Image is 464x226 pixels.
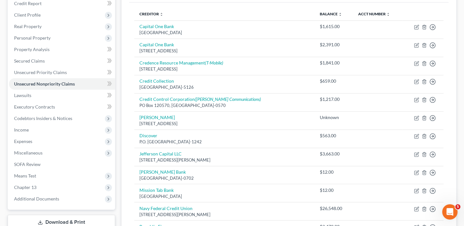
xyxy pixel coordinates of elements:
[14,104,55,109] span: Executory Contracts
[14,162,41,167] span: SOFA Review
[320,96,348,102] div: $1,217.00
[320,41,348,48] div: $2,391.00
[320,78,348,84] div: $659.00
[320,187,348,193] div: $12.00
[139,121,310,127] div: [STREET_ADDRESS]
[14,173,36,178] span: Means Test
[14,93,31,98] span: Lawsuits
[14,58,45,64] span: Secured Claims
[139,169,186,175] a: [PERSON_NAME] Bank
[139,133,157,138] a: Discover
[9,159,115,170] a: SOFA Review
[14,1,42,6] span: Credit Report
[139,96,261,102] a: Credit Control Corporation([PERSON_NAME] Communications)
[9,101,115,113] a: Executory Contracts
[195,96,261,102] i: ([PERSON_NAME] Communications)
[9,55,115,67] a: Secured Claims
[139,66,310,72] div: [STREET_ADDRESS]
[320,23,348,30] div: $1,615.00
[320,151,348,157] div: $3,663.00
[14,185,36,190] span: Chapter 13
[320,169,348,175] div: $12.00
[139,102,310,109] div: PO Box 120570, [GEOGRAPHIC_DATA]-0570
[338,12,342,16] i: unfold_more
[9,44,115,55] a: Property Analysis
[9,67,115,78] a: Unsecured Priority Claims
[14,35,51,41] span: Personal Property
[320,132,348,139] div: $563.00
[14,24,42,29] span: Real Property
[14,116,72,121] span: Codebtors Insiders & Notices
[160,12,163,16] i: unfold_more
[139,24,174,29] a: Capital One Bank
[139,193,310,200] div: [GEOGRAPHIC_DATA]
[205,60,223,65] i: (T-Mobile)
[139,139,310,145] div: P.O. [GEOGRAPHIC_DATA]-1242
[14,127,29,132] span: Income
[14,12,41,18] span: Client Profile
[139,78,174,84] a: Credit Collection
[139,151,182,156] a: Jefferson Capital LLC
[320,114,348,121] div: Unknown
[442,204,458,220] iframe: Intercom live chat
[14,196,59,201] span: Additional Documents
[386,12,390,16] i: unfold_more
[139,206,193,211] a: Navy Federal Credit Union
[139,30,310,36] div: [GEOGRAPHIC_DATA]
[9,90,115,101] a: Lawsuits
[358,11,390,16] a: Acct Number unfold_more
[139,175,310,181] div: [GEOGRAPHIC_DATA]-0702
[14,70,67,75] span: Unsecured Priority Claims
[320,11,342,16] a: Balance unfold_more
[14,81,75,87] span: Unsecured Nonpriority Claims
[139,48,310,54] div: [STREET_ADDRESS]
[139,60,223,65] a: Credence Resource Management(T-Mobile)
[455,204,460,209] span: 5
[139,115,175,120] a: [PERSON_NAME]
[139,42,174,47] a: Capital One Bank
[139,11,163,16] a: Creditor unfold_more
[139,84,310,90] div: [GEOGRAPHIC_DATA]-5126
[320,60,348,66] div: $1,841.00
[139,157,310,163] div: [STREET_ADDRESS][PERSON_NAME]
[139,212,310,218] div: [STREET_ADDRESS][PERSON_NAME]
[9,78,115,90] a: Unsecured Nonpriority Claims
[14,139,32,144] span: Expenses
[139,187,174,193] a: Mission Tab Bank
[14,47,50,52] span: Property Analysis
[320,205,348,212] div: $26,548.00
[14,150,43,155] span: Miscellaneous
